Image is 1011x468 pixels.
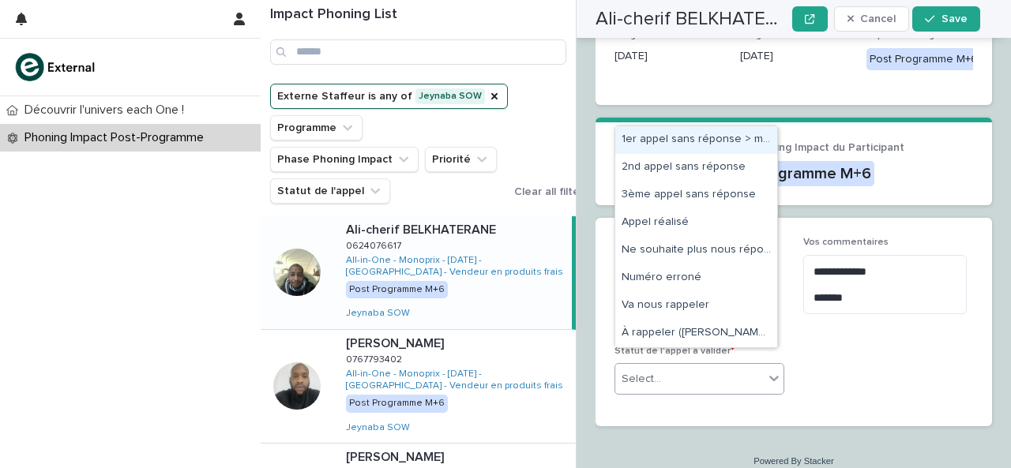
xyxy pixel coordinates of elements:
div: Numéro erroné [615,264,777,292]
a: Ali-cherif BELKHATERANEAli-cherif BELKHATERANE 06240766170624076617 All-in-One - Monoprix - [DATE... [261,216,576,330]
span: Vos commentaires [803,238,889,247]
div: Select... [622,371,661,388]
div: Va nous rappeler [615,292,777,320]
a: All-in-One - Monoprix - [DATE] - [GEOGRAPHIC_DATA] - Vendeur en produits frais [346,369,569,391]
input: Search [270,39,566,65]
div: 1er appel sans réponse > message laissé [615,126,777,154]
button: Cancel [834,6,910,32]
div: Post Programme M+6 [713,161,874,186]
button: Clear all filters [508,180,589,204]
button: Programme [270,115,363,140]
a: Jeynaba SOW [346,422,410,433]
div: Ne souhaite plus nous répondre [615,237,777,264]
p: 0624076617 [346,238,404,252]
div: Appel réalisé [615,209,777,237]
h1: Impact Phoning List [270,6,566,24]
a: [PERSON_NAME][PERSON_NAME] 07677934020767793402 All-in-One - Monoprix - [DATE] - [GEOGRAPHIC_DATA... [261,330,576,444]
p: Découvrir l'univers each One ! [18,103,197,118]
div: Post Programme M+6 [346,281,448,298]
p: [DATE] [740,48,847,65]
div: 3ème appel sans réponse [615,182,777,209]
button: Priorité [425,147,497,172]
button: Save [912,6,979,32]
span: Phase de Monitoring Impact du Participant [683,142,904,153]
p: Ali-cherif BELKHATERANE [346,219,499,238]
p: [PERSON_NAME] [346,333,447,351]
div: À rappeler (créneau en commentaire) [615,320,777,347]
button: Statut de l'appel [270,178,390,204]
span: Save [941,13,968,24]
span: Clear all filters [514,186,589,197]
p: [DATE] [614,48,721,65]
h2: Ali-cherif BELKHATERANE [596,8,786,31]
p: Phoning Impact Post-Programme [18,130,216,145]
p: [PERSON_NAME] [346,447,447,465]
a: Jeynaba SOW [346,308,410,319]
div: 2nd appel sans réponse [615,154,777,182]
div: Post Programme M+6 [346,395,448,412]
a: Powered By Stacker [754,456,833,466]
button: Externe Staffeur [270,84,508,109]
span: Cancel [860,13,896,24]
a: All-in-One - Monoprix - [DATE] - [GEOGRAPHIC_DATA] - Vendeur en produits frais [346,255,566,278]
p: 0767793402 [346,351,405,365]
button: Phase Phoning Impact [270,147,419,172]
img: bc51vvfgR2QLHU84CWIQ [13,51,100,83]
span: Statut de l'appel à valider [614,346,735,356]
div: Post Programme M+6 [866,48,981,71]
